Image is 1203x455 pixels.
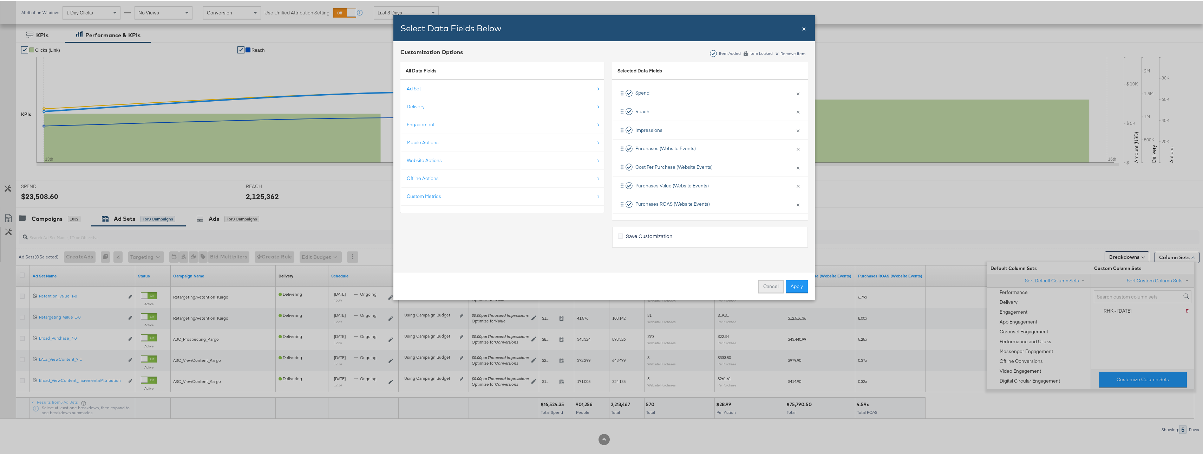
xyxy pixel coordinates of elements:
button: × [793,177,803,192]
span: All Data Fields [406,66,437,73]
div: Item Locked [749,50,773,55]
button: × [793,159,803,174]
span: Purchases Value (Website Events) [635,181,709,188]
div: Bulk Add Locations Modal [393,14,815,299]
button: Apply [786,279,808,292]
div: Delivery [407,102,425,109]
div: Remove Item [775,49,806,55]
div: Engagement [407,120,434,127]
span: Select Data Fields Below [400,22,501,32]
span: Save Customization [626,231,672,238]
span: Impressions [635,126,662,133]
span: x [776,48,779,56]
button: × [793,140,803,155]
span: Reach [635,107,649,114]
button: × [793,122,803,136]
div: Website Actions [407,156,442,163]
span: × [802,22,806,32]
div: Customization Options [400,47,463,55]
div: Offline Actions [407,174,439,181]
div: Mobile Actions [407,138,439,145]
button: × [793,196,803,211]
div: Item Added [719,50,741,55]
span: Purchases (Website Events) [635,144,696,151]
span: Selected Data Fields [617,66,662,76]
span: Cost Per Purchase (Website Events) [635,163,713,169]
span: Spend [635,89,649,95]
button: × [793,103,803,118]
div: Close [802,22,806,32]
div: Ad Set [407,84,421,91]
span: Purchases ROAS (Website Events) [635,200,710,206]
button: Cancel [758,279,784,292]
button: × [793,85,803,100]
div: Custom Metrics [407,192,441,199]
